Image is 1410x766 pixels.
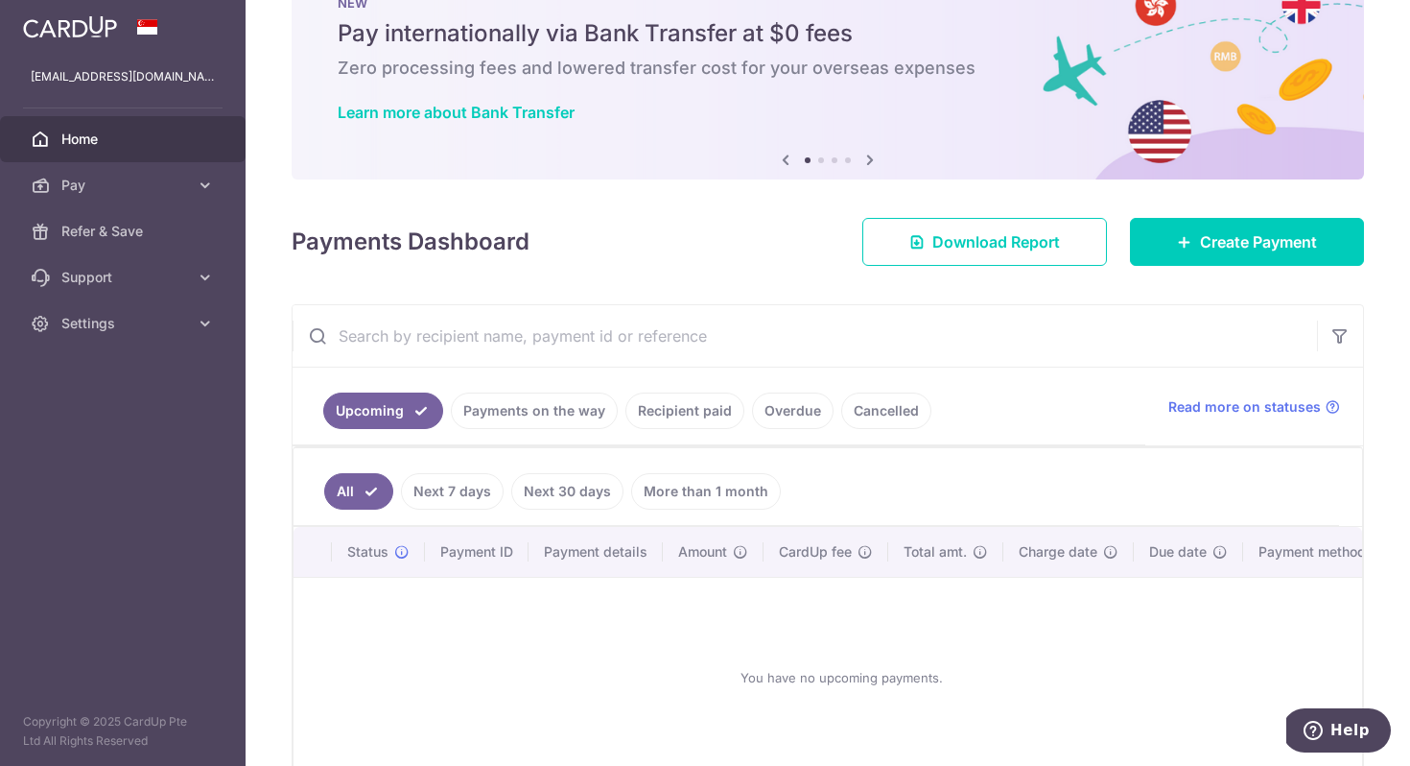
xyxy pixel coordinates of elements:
p: [EMAIL_ADDRESS][DOMAIN_NAME] [31,67,215,86]
span: CardUp fee [779,542,852,562]
a: Upcoming [323,393,443,429]
span: Pay [61,176,188,195]
span: Home [61,130,188,149]
span: Download Report [932,230,1060,253]
span: Amount [678,542,727,562]
th: Payment ID [425,527,529,577]
a: Next 7 days [401,473,504,510]
h6: Zero processing fees and lowered transfer cost for your overseas expenses [338,57,1318,80]
a: All [324,473,393,510]
span: Refer & Save [61,222,188,241]
iframe: Opens a widget where you can find more information [1286,708,1391,756]
img: CardUp [23,15,117,38]
a: Payments on the way [451,393,618,429]
a: Read more on statuses [1168,397,1340,417]
span: Due date [1149,542,1207,562]
span: Support [61,268,188,287]
span: Total amt. [904,542,967,562]
th: Payment method [1243,527,1389,577]
a: Create Payment [1130,218,1364,266]
span: Charge date [1019,542,1097,562]
span: Create Payment [1200,230,1317,253]
span: Settings [61,314,188,333]
a: Recipient paid [625,393,744,429]
input: Search by recipient name, payment id or reference [293,305,1317,367]
a: Cancelled [841,393,931,429]
a: Learn more about Bank Transfer [338,103,575,122]
a: Next 30 days [511,473,623,510]
h5: Pay internationally via Bank Transfer at $0 fees [338,18,1318,49]
a: Download Report [862,218,1107,266]
th: Payment details [529,527,663,577]
div: You have no upcoming payments. [317,593,1366,762]
a: More than 1 month [631,473,781,510]
span: Read more on statuses [1168,397,1321,417]
h4: Payments Dashboard [292,225,529,259]
span: Status [347,542,388,562]
a: Overdue [752,393,834,429]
